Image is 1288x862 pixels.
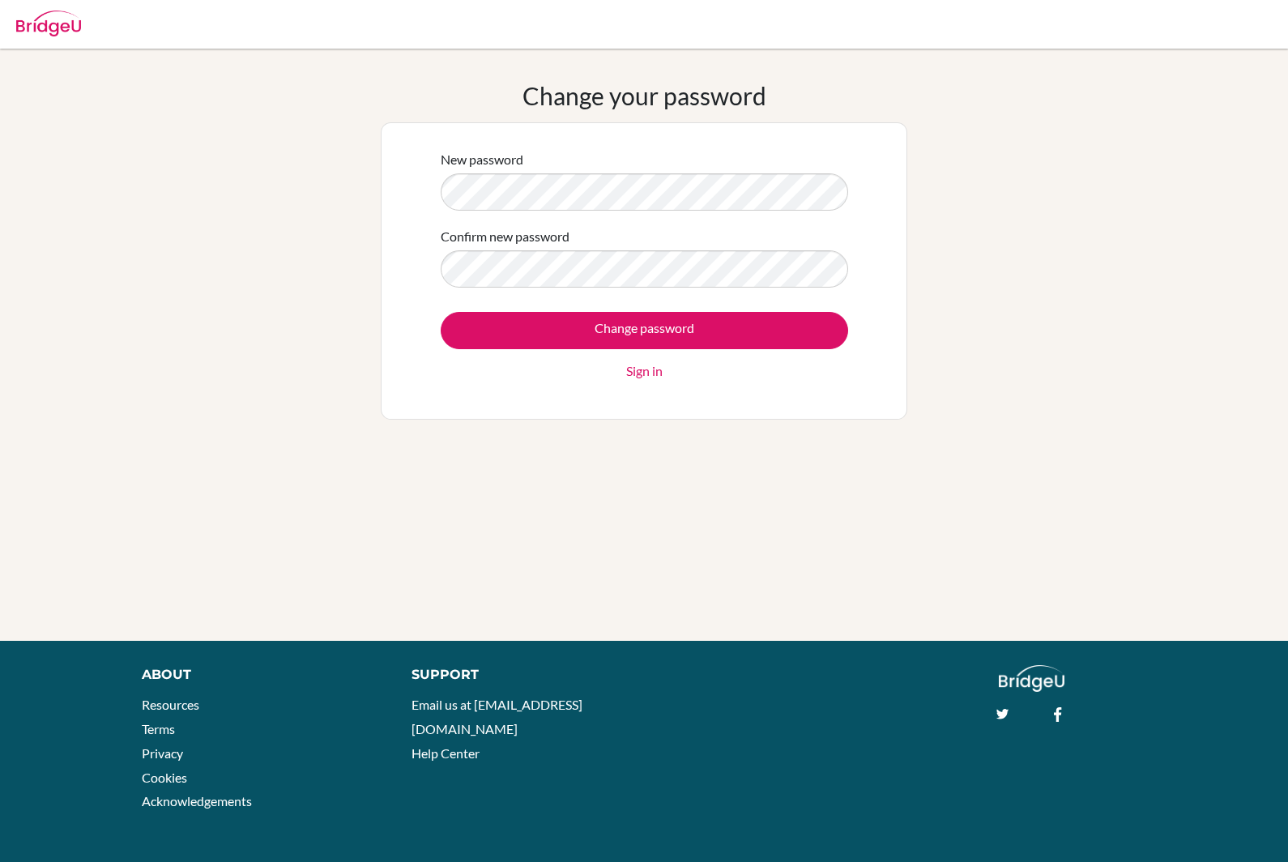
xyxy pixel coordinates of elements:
img: logo_white@2x-f4f0deed5e89b7ecb1c2cc34c3e3d731f90f0f143d5ea2071677605dd97b5244.png [999,665,1064,692]
a: Resources [142,697,199,712]
a: Terms [142,721,175,736]
label: Confirm new password [441,227,569,246]
div: Support [412,665,627,685]
a: Sign in [626,361,663,381]
h1: Change your password [522,81,766,110]
label: New password [441,150,523,169]
a: Email us at [EMAIL_ADDRESS][DOMAIN_NAME] [412,697,582,736]
input: Change password [441,312,848,349]
a: Cookies [142,770,187,785]
a: Acknowledgements [142,793,252,809]
img: Bridge-U [16,11,81,36]
a: Help Center [412,745,480,761]
a: Privacy [142,745,183,761]
div: About [142,665,375,685]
